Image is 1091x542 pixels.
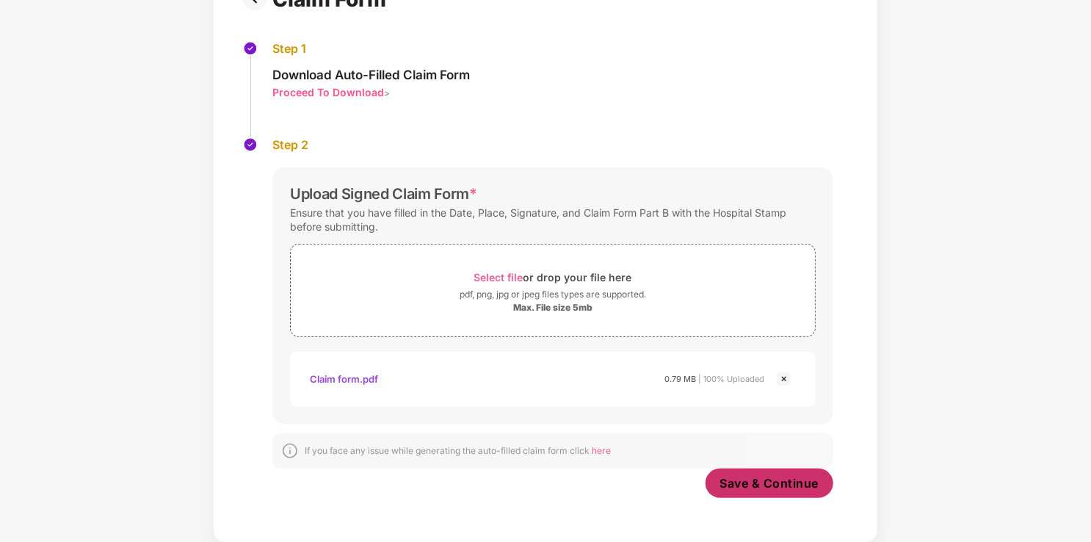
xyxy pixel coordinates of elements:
div: Upload Signed Claim Form [290,185,477,203]
img: svg+xml;base64,PHN2ZyBpZD0iU3RlcC1Eb25lLTMyeDMyIiB4bWxucz0iaHR0cDovL3d3dy53My5vcmcvMjAwMC9zdmciIH... [243,137,258,152]
span: here [592,445,611,456]
div: Ensure that you have filled in the Date, Place, Signature, and Claim Form Part B with the Hospita... [290,203,816,236]
span: | 100% Uploaded [699,374,765,384]
div: Proceed To Download [272,85,384,99]
div: Claim form.pdf [310,366,378,391]
div: Download Auto-Filled Claim Form [272,67,470,83]
div: If you face any issue while generating the auto-filled claim form click [305,445,611,457]
div: Step 1 [272,41,470,57]
span: Save & Continue [720,475,819,491]
div: Step 2 [272,137,833,153]
img: svg+xml;base64,PHN2ZyBpZD0iU3RlcC1Eb25lLTMyeDMyIiB4bWxucz0iaHR0cDovL3d3dy53My5vcmcvMjAwMC9zdmciIH... [243,41,258,56]
img: svg+xml;base64,PHN2ZyBpZD0iSW5mb18tXzMyeDMyIiBkYXRhLW5hbWU9IkluZm8gLSAzMngzMiIgeG1sbnM9Imh0dHA6Ly... [281,442,299,460]
button: Save & Continue [706,469,834,498]
span: 0.79 MB [665,374,697,384]
img: svg+xml;base64,PHN2ZyBpZD0iQ3Jvc3MtMjR4MjQiIHhtbG5zPSJodHRwOi8vd3d3LnczLm9yZy8yMDAwL3N2ZyIgd2lkdG... [775,370,793,388]
span: > [384,87,390,98]
span: Select file [474,271,523,283]
span: Select fileor drop your file herepdf, png, jpg or jpeg files types are supported.Max. File size 5mb [291,256,815,325]
div: Max. File size 5mb [513,302,592,314]
div: or drop your file here [474,267,632,287]
div: pdf, png, jpg or jpeg files types are supported. [460,287,646,302]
